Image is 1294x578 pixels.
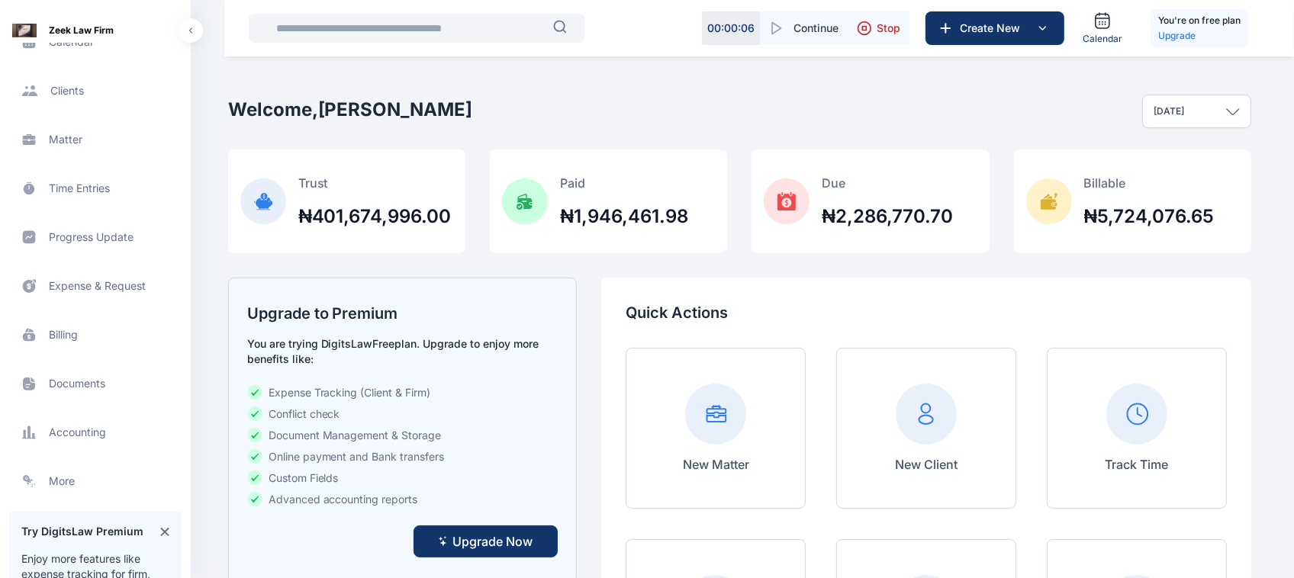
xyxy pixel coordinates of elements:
span: Upgrade Now [452,532,533,551]
h2: ₦2,286,770.70 [822,204,953,229]
p: New Matter [683,455,749,474]
p: New Client [895,455,958,474]
span: Zeek Law Firm [49,23,114,38]
h2: ₦1,946,461.98 [560,204,688,229]
h2: ₦401,674,996.00 [298,204,452,229]
p: Trust [298,174,452,192]
p: 00 : 00 : 06 [707,21,755,36]
span: Advanced accounting reports [269,492,418,507]
a: accounting [9,414,182,451]
span: Custom Fields [269,470,339,486]
p: Track Time [1106,455,1169,474]
h4: Try DigitsLaw Premium [21,524,143,539]
span: Continue [793,21,839,36]
a: more [9,463,182,499]
span: Calendar [1083,33,1122,45]
a: matter [9,121,182,158]
p: You are trying DigitsLaw Free plan. Upgrade to enjoy more benefits like: [247,336,558,367]
h5: You're on free plan [1158,13,1241,28]
p: Billable [1084,174,1215,192]
a: progress update [9,219,182,255]
h2: ₦5,724,076.65 [1084,204,1215,229]
button: Upgrade Now [414,525,558,557]
a: billing [9,316,182,353]
p: [DATE] [1154,105,1184,117]
span: Stop [877,21,900,36]
p: Quick Actions [626,302,1227,323]
a: expense & request [9,268,182,304]
a: time entries [9,170,182,207]
h2: Upgrade to Premium [247,303,558,324]
h2: Welcome, [PERSON_NAME] [228,98,473,122]
span: Document Management & Storage [269,428,442,443]
span: Expense Tracking (Client & Firm) [269,385,431,400]
a: Calendar [1077,5,1128,51]
button: Continue [760,11,848,45]
button: Create New [925,11,1064,45]
span: Online payment and Bank transfers [269,449,445,464]
p: Due [822,174,953,192]
span: Create New [954,21,1033,36]
a: clients [9,72,182,109]
p: Paid [560,174,688,192]
a: Upgrade [1158,28,1241,43]
span: Conflict check [269,406,340,422]
a: documents [9,365,182,402]
button: Stop [848,11,909,45]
